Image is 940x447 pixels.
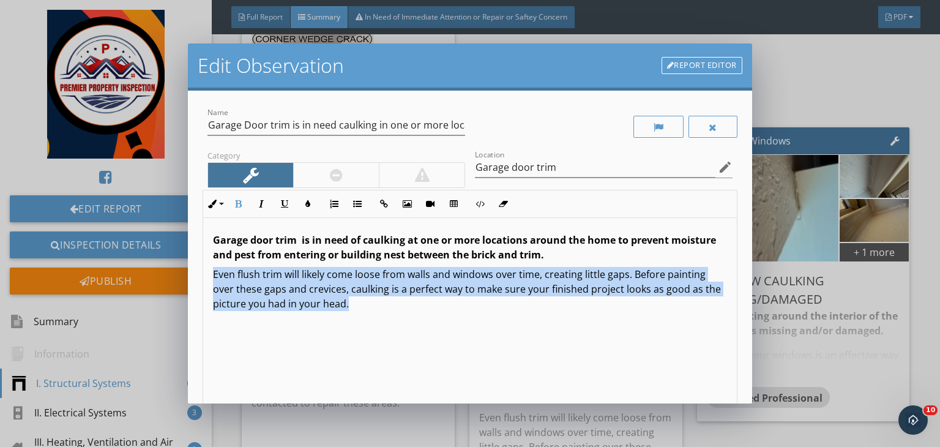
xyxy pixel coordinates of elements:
p: Even flush trim will likely come loose from walls and windows over time, creating little gaps. Be... [213,267,727,311]
span: 10 [923,405,938,415]
button: Clear Formatting [491,192,515,216]
input: Name [207,115,465,135]
i: edit [718,160,733,175]
strong: Garage door trim is in need of caulking at one or more locations around the home to prevent moist... [213,233,716,261]
h2: Edit Observation [198,53,344,78]
a: Report Editor [662,57,742,74]
button: Bold (Ctrl+B) [226,192,250,216]
button: Inline Style [203,192,226,216]
label: Category [207,150,240,161]
button: Insert Video [419,192,442,216]
input: Location [475,157,715,178]
iframe: Intercom live chat [898,405,928,435]
button: Italic (Ctrl+I) [250,192,273,216]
